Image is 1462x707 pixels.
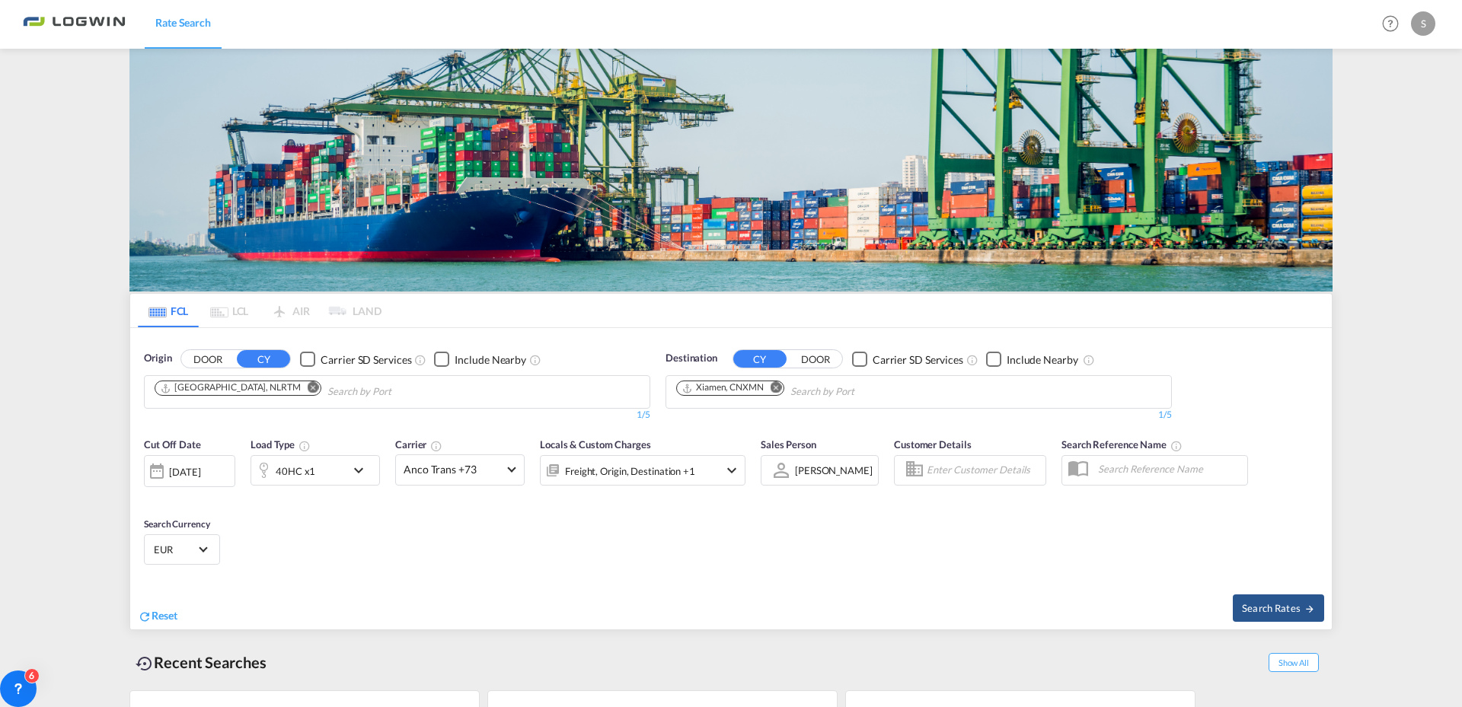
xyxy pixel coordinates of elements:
div: Freight Origin Destination Factory Stuffingicon-chevron-down [540,455,745,486]
div: Include Nearby [1007,352,1078,368]
div: 1/5 [666,409,1172,422]
div: Freight Origin Destination Factory Stuffing [565,460,695,482]
button: DOOR [789,351,842,368]
md-select: Sales Person: Stephanie Ellinghausen [793,459,874,481]
span: Search Currency [144,518,210,530]
span: Search Rates [1242,602,1315,614]
span: Carrier [395,438,442,451]
span: Customer Details [894,438,971,451]
button: Remove [761,381,784,396]
span: Origin [144,351,171,366]
md-icon: Unchecked: Search for CY (Container Yard) services for all selected carriers.Checked : Search for... [414,354,426,366]
input: Chips input. [790,380,935,404]
span: Anco Trans +73 [404,462,503,477]
md-icon: Unchecked: Ignores neighbouring ports when fetching rates.Checked : Includes neighbouring ports w... [529,354,541,366]
span: Show All [1269,653,1319,672]
button: Remove [298,381,321,396]
div: [PERSON_NAME] [795,464,873,476]
span: EUR [154,543,196,556]
md-chips-wrap: Chips container. Use arrow keys to select chips. [674,376,941,404]
md-icon: The selected Trucker/Carrierwill be displayed in the rate results If the rates are from another f... [430,440,442,452]
md-icon: icon-information-outline [298,440,311,452]
md-checkbox: Checkbox No Ink [852,351,963,367]
md-checkbox: Checkbox No Ink [986,351,1078,367]
span: Cut Off Date [144,438,201,451]
input: Enter Customer Details [927,459,1041,482]
span: Locals & Custom Charges [540,438,651,451]
md-icon: Your search will be saved by the below given name [1170,440,1183,452]
div: Rotterdam, NLRTM [160,381,301,394]
div: [DATE] [144,455,235,487]
div: Recent Searches [129,645,273,680]
button: CY [733,350,787,368]
div: Xiamen, CNXMN [682,381,764,394]
md-icon: icon-arrow-right [1304,603,1315,614]
div: S [1411,11,1435,36]
md-checkbox: Checkbox No Ink [434,351,526,367]
span: Destination [666,351,717,366]
span: Reset [152,609,177,622]
div: Include Nearby [455,352,526,368]
md-icon: Unchecked: Ignores neighbouring ports when fetching rates.Checked : Includes neighbouring ports w... [1083,354,1095,366]
md-icon: icon-refresh [138,610,152,623]
div: Press delete to remove this chip. [682,381,767,394]
span: Sales Person [761,438,816,451]
input: Chips input. [327,380,472,404]
md-checkbox: Checkbox No Ink [300,351,411,367]
md-icon: icon-chevron-down [350,461,375,479]
button: DOOR [181,351,235,368]
span: Rate Search [155,16,211,29]
div: 40HC x1 [276,460,315,482]
div: Carrier SD Services [873,352,963,368]
md-icon: Unchecked: Search for CY (Container Yard) services for all selected carriers.Checked : Search for... [966,354,978,366]
md-icon: icon-chevron-down [723,461,741,479]
div: Press delete to remove this chip. [160,381,304,394]
div: 40HC x1icon-chevron-down [251,455,380,486]
md-select: Select Currency: € EUREuro [152,538,212,560]
span: Load Type [251,438,311,451]
md-tab-item: FCL [138,294,199,327]
input: Search Reference Name [1090,457,1247,480]
div: Help [1377,11,1411,38]
div: 1/5 [144,409,650,422]
md-chips-wrap: Chips container. Use arrow keys to select chips. [152,376,478,404]
div: icon-refreshReset [138,608,177,625]
md-pagination-wrapper: Use the left and right arrow keys to navigate between tabs [138,294,381,327]
button: CY [237,350,290,368]
button: Search Ratesicon-arrow-right [1233,594,1324,622]
md-icon: icon-backup-restore [136,654,154,673]
span: Search Reference Name [1061,438,1183,451]
img: bild-fuer-ratentool.png [129,49,1333,291]
md-datepicker: Select [144,485,155,505]
div: OriginDOOR CY Checkbox No InkUnchecked: Search for CY (Container Yard) services for all selected ... [130,328,1332,629]
img: bc73a0e0d8c111efacd525e4c8ad7d32.png [23,7,126,41]
div: Carrier SD Services [321,352,411,368]
span: Help [1377,11,1403,37]
div: [DATE] [169,465,200,479]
